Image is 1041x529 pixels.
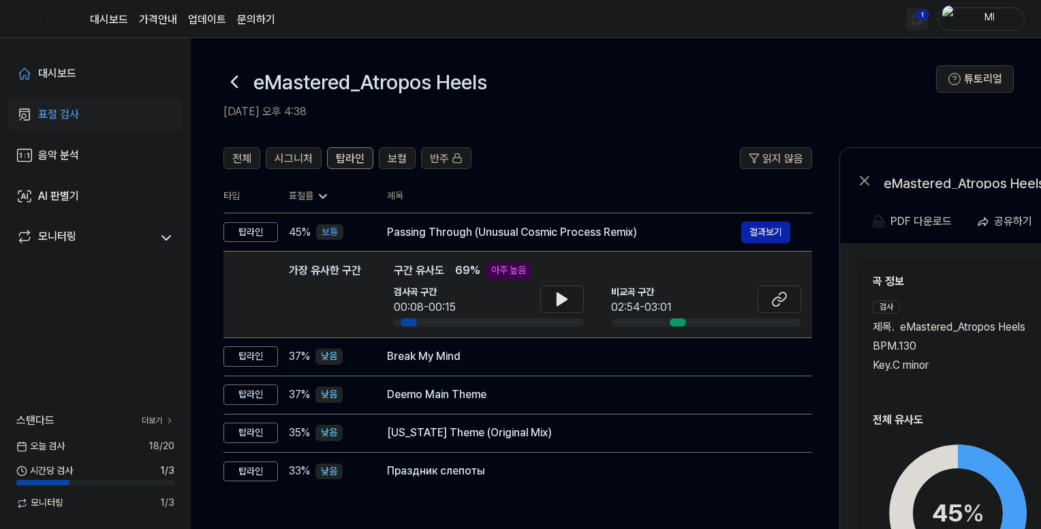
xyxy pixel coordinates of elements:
[289,463,310,479] span: 33 %
[909,11,925,27] img: 알림
[394,299,456,316] div: 00:08-00:15
[289,190,365,203] div: 표절률
[315,425,343,441] div: 낮음
[8,98,183,131] a: 표절 검사
[8,139,183,172] a: 음악 분석
[38,65,76,82] div: 대시보드
[8,57,183,90] a: 대시보드
[223,104,936,120] h2: [DATE] 오후 4:38
[223,462,278,482] div: 탑라인
[942,5,959,33] img: profile
[315,387,343,403] div: 낮음
[906,8,928,30] button: 알림1
[289,262,361,327] div: 가장 유사한 구간
[289,387,310,403] span: 37 %
[994,213,1032,230] div: 공유하기
[16,496,63,510] span: 모니터링
[611,286,672,299] span: 비교곡 구간
[275,151,313,167] span: 시그니처
[237,12,275,28] a: 문의하기
[223,147,260,169] button: 전체
[223,222,278,243] div: 탑라인
[16,228,153,247] a: 모니터링
[963,498,984,528] span: %
[289,348,310,365] span: 37 %
[142,415,174,427] a: 더보기
[336,151,364,167] span: 탑라인
[16,464,73,478] span: 시간당 검사
[873,319,895,335] span: 제목 .
[388,151,407,167] span: 보컬
[762,151,803,167] span: 읽지 않음
[740,147,812,169] button: 읽지 않음
[223,180,278,213] th: 타입
[139,12,177,28] button: 가격안내
[232,151,251,167] span: 전체
[916,10,929,20] div: 1
[387,387,790,403] div: Deemo Main Theme
[387,425,790,441] div: [US_STATE] Theme (Original Mix)
[16,440,65,453] span: 오늘 검사
[421,147,471,169] button: 반주
[379,147,416,169] button: 보컬
[900,319,1025,335] span: eMastered_Atropos Heels
[223,423,278,443] div: 탑라인
[316,224,343,241] div: 보통
[873,215,885,228] img: PDF Download
[315,464,343,480] div: 낮음
[315,348,343,365] div: 낮음
[38,147,79,164] div: 음악 분석
[741,222,790,243] button: 결과보기
[936,65,1014,93] button: 튜토리얼
[38,188,79,205] div: AI 판별기
[430,151,449,167] span: 반주
[38,106,79,123] div: 표절 검사
[289,224,311,241] span: 45 %
[8,180,183,213] a: AI 판별기
[38,228,76,247] div: 모니터링
[90,12,128,28] a: 대시보드
[327,147,373,169] button: 탑라인
[160,464,174,478] span: 1 / 3
[387,224,741,241] div: Passing Through (Unusual Cosmic Process Remix)
[223,346,278,367] div: 탑라인
[387,348,790,365] div: Break My Mind
[486,262,531,279] div: 아주 높음
[611,299,672,316] div: 02:54-03:01
[870,208,954,235] button: PDF 다운로드
[387,180,812,213] th: 제목
[455,262,480,279] span: 69 %
[890,213,952,230] div: PDF 다운로드
[16,412,55,429] span: 스탠다드
[160,496,174,510] span: 1 / 3
[223,384,278,405] div: 탑라인
[253,67,487,96] h1: eMastered_Atropos Heels
[963,11,1016,26] div: Ml
[394,286,456,299] span: 검사곡 구간
[149,440,174,453] span: 18 / 20
[873,301,900,314] div: 검사
[394,262,444,279] span: 구간 유사도
[266,147,322,169] button: 시그니처
[937,7,1025,31] button: profileMl
[289,425,310,441] span: 35 %
[188,12,226,28] a: 업데이트
[387,463,790,479] div: Праздник слепоты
